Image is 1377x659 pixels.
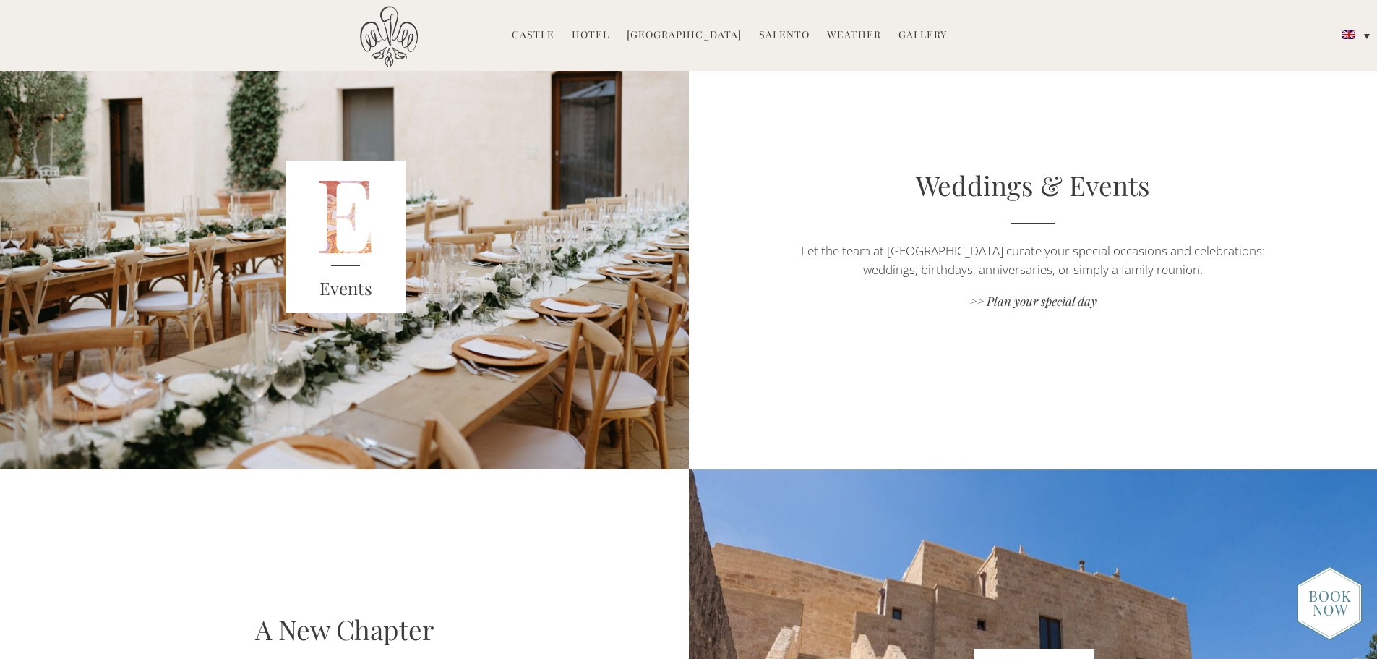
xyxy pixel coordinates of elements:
[255,611,434,647] a: A New Chapter
[512,27,554,44] a: Castle
[792,242,1274,279] p: Let the team at [GEOGRAPHIC_DATA] curate your special occasions and celebrations: weddings, birth...
[360,6,418,67] img: Castello di Ugento
[286,276,406,302] h3: Events
[916,167,1150,203] a: Weddings & Events
[1297,566,1363,641] img: new-booknow.png
[898,27,947,44] a: Gallery
[286,161,406,313] img: E_red.png
[1342,30,1355,39] img: English
[572,27,609,44] a: Hotel
[759,27,810,44] a: Salento
[627,27,742,44] a: [GEOGRAPHIC_DATA]
[827,27,881,44] a: Weather
[792,293,1274,313] a: >> Plan your special day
